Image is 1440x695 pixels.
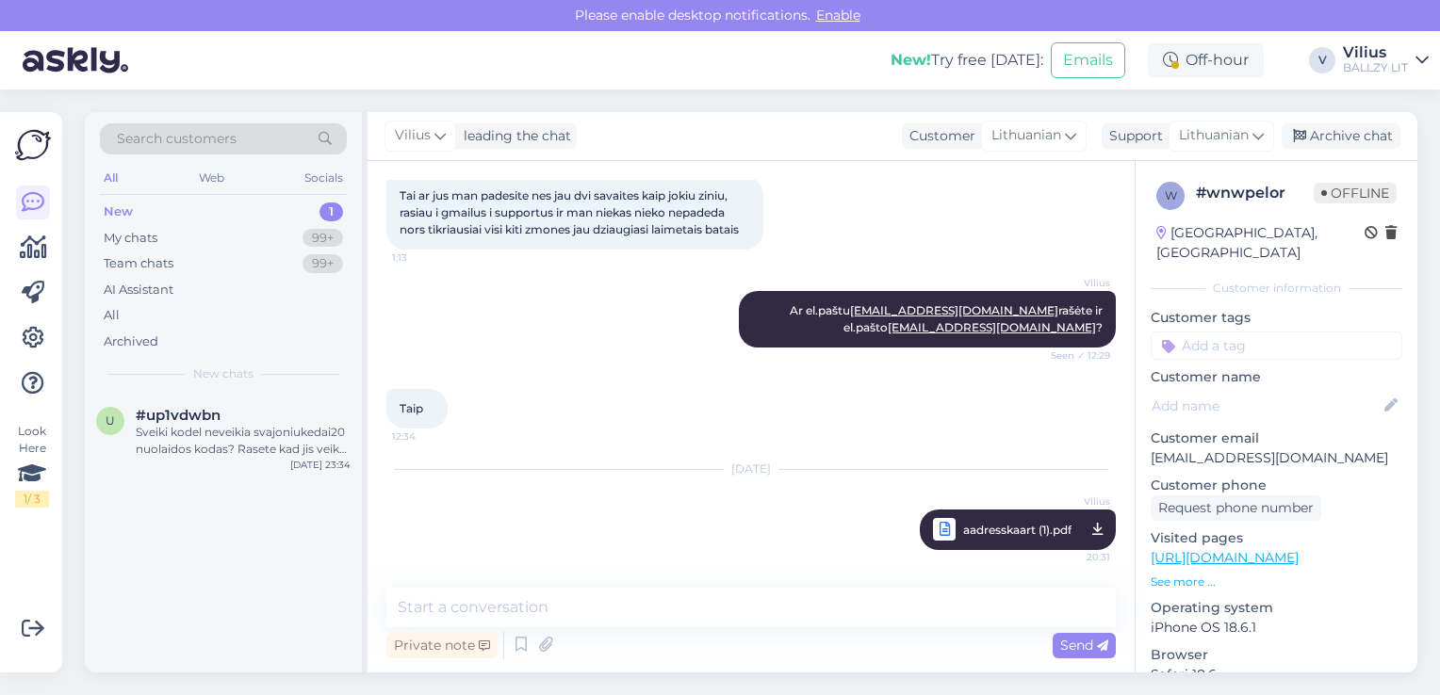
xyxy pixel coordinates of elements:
[1196,182,1314,204] div: # wnwpelor
[1151,618,1402,638] p: iPhone OS 18.6.1
[1148,43,1264,77] div: Off-hour
[1152,396,1381,416] input: Add name
[1151,331,1402,360] input: Add a tag
[195,166,228,190] div: Web
[1151,665,1402,685] p: Safari 18.6
[1051,42,1125,78] button: Emails
[1343,60,1408,75] div: BALLZY LIT
[136,407,221,424] span: #up1vdwbn
[1151,428,1402,448] p: Customer email
[104,332,158,351] div: Archived
[100,166,122,190] div: All
[136,424,351,458] div: Sveiki kodel neveikia svajoniukedai20 nuolaidos kodas? Rasete kad jis veiks iki 23:59, dabar yra ...
[888,320,1096,334] a: [EMAIL_ADDRESS][DOMAIN_NAME]
[1151,476,1402,495] p: Customer phone
[15,491,49,508] div: 1 / 3
[400,401,423,415] span: Taip
[1165,188,1177,202] span: w
[1151,367,1402,387] p: Customer name
[290,458,351,472] div: [DATE] 23:34
[395,125,431,146] span: Vilius
[456,126,571,146] div: leading the chat
[1151,549,1299,566] a: [URL][DOMAIN_NAME]
[1314,183,1397,203] span: Offline
[1151,574,1402,590] p: See more ...
[902,126,975,146] div: Customer
[991,125,1061,146] span: Lithuanian
[1060,637,1108,654] span: Send
[400,188,739,236] span: Tai ar jus man padesite nes jau dvi savaites kaip jokiu ziniu, rasiau i gmailus i supportus ir ma...
[303,254,343,273] div: 99+
[117,129,237,149] span: Search customers
[104,281,173,299] div: AI Assistant
[319,202,343,221] div: 1
[392,251,463,265] span: 1:13
[104,229,157,248] div: My chats
[1179,125,1249,146] span: Lithuanian
[850,303,1058,317] a: [EMAIL_ADDRESS][DOMAIN_NAME]
[1039,276,1110,290] span: Vilius
[104,202,133,221] div: New
[15,423,49,508] div: Look Here
[790,303,1105,334] span: Ar el.paštu rašėte ir el.pašto ?
[15,127,51,163] img: Askly Logo
[1039,348,1110,363] span: Seen ✓ 12:29
[1282,123,1400,149] div: Archive chat
[963,518,1072,541] span: aadresskaart (1).pdf
[386,461,1116,477] div: [DATE]
[920,509,1116,550] a: Viliusaadresskaart (1).pdf20:31
[392,429,463,444] span: 12:34
[104,254,173,273] div: Team chats
[1151,528,1402,548] p: Visited pages
[1343,45,1429,75] a: ViliusBALLZY LIT
[1151,308,1402,328] p: Customer tags
[1102,126,1163,146] div: Support
[810,7,866,24] span: Enable
[104,306,120,325] div: All
[891,49,1043,72] div: Try free [DATE]:
[1151,448,1402,468] p: [EMAIL_ADDRESS][DOMAIN_NAME]
[301,166,347,190] div: Socials
[1151,280,1402,297] div: Customer information
[386,633,498,658] div: Private note
[193,365,254,382] span: New chats
[303,229,343,248] div: 99+
[1343,45,1408,60] div: Vilius
[1039,545,1110,569] span: 20:31
[1309,47,1335,73] div: V
[1156,223,1365,263] div: [GEOGRAPHIC_DATA], [GEOGRAPHIC_DATA]
[1151,495,1321,521] div: Request phone number
[106,413,115,428] span: u
[1039,494,1110,509] span: Vilius
[1151,645,1402,665] p: Browser
[891,51,931,69] b: New!
[1151,598,1402,618] p: Operating system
